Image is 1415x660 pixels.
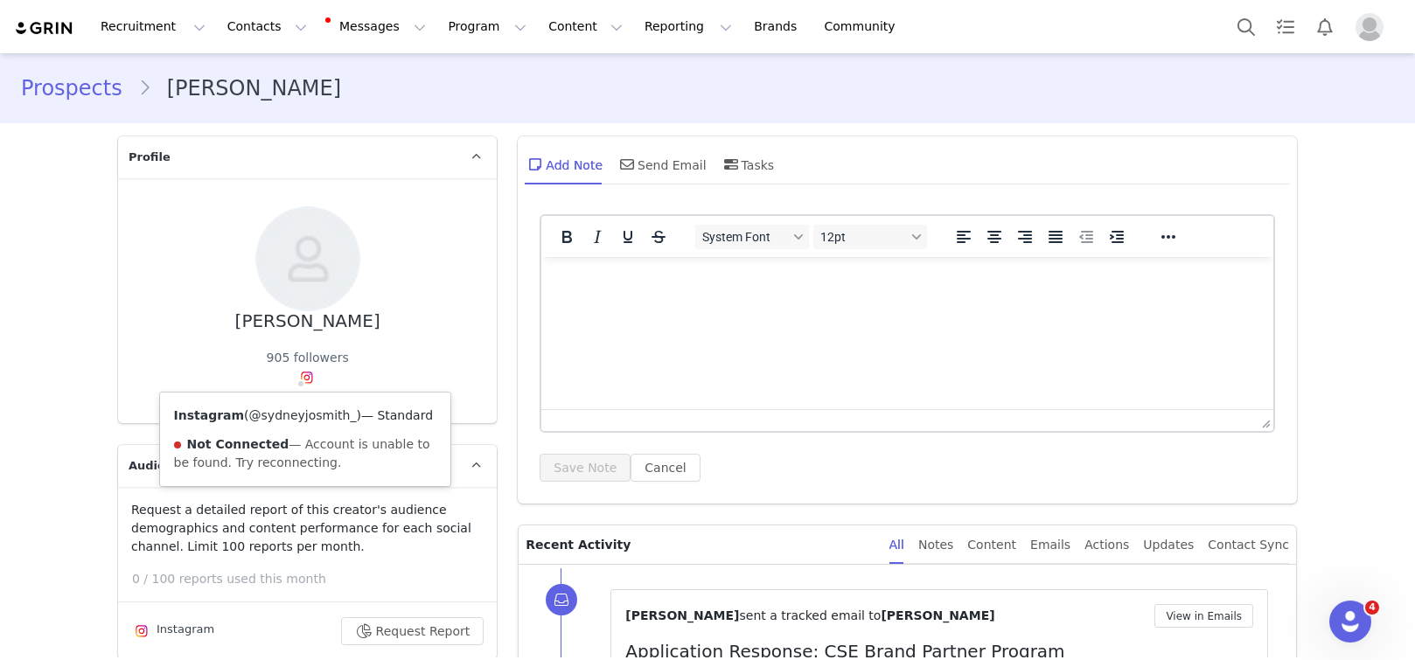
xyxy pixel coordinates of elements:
[1266,7,1305,46] a: Tasks
[918,525,953,565] div: Notes
[526,525,875,564] p: Recent Activity
[541,257,1273,409] iframe: Rich Text Area
[881,608,994,622] span: [PERSON_NAME]
[131,501,484,556] p: Request a detailed report of this creator's audience demographics and content performance for eac...
[631,454,700,482] button: Cancel
[1356,13,1384,41] img: placeholder-profile.jpg
[1154,225,1183,249] button: Reveal or hide additional toolbar items
[820,230,906,244] span: 12pt
[129,149,171,166] span: Profile
[582,225,612,249] button: Italic
[949,225,979,249] button: Align left
[613,225,643,249] button: Underline
[318,7,436,46] button: Messages
[1227,7,1265,46] button: Search
[739,608,881,622] span: sent a tracked email to
[538,7,633,46] button: Content
[361,408,433,422] span: — Standard
[540,454,631,482] button: Save Note
[702,230,788,244] span: System Font
[1143,525,1194,565] div: Updates
[1154,604,1253,628] button: View in Emails
[1041,225,1070,249] button: Justify
[1208,525,1289,565] div: Contact Sync
[187,437,289,451] strong: Not Connected
[1365,601,1379,615] span: 4
[979,225,1009,249] button: Align center
[743,7,812,46] a: Brands
[721,143,775,185] div: Tasks
[1102,225,1132,249] button: Increase indent
[255,206,360,311] img: f5f4d268-cb8f-477d-adeb-6c60c9ef8c1d--s.jpg
[617,143,707,185] div: Send Email
[814,7,914,46] a: Community
[1329,601,1371,643] iframe: Intercom live chat
[634,7,742,46] button: Reporting
[625,608,739,622] span: [PERSON_NAME]
[217,7,317,46] button: Contacts
[267,349,349,367] div: 905 followers
[129,457,242,475] span: Audience Reports
[552,225,582,249] button: Bold
[249,408,357,422] a: @sydneyjosmith_
[525,143,603,185] div: Add Note
[813,225,927,249] button: Font sizes
[967,525,1016,565] div: Content
[244,408,361,422] span: ( )
[695,225,809,249] button: Fonts
[174,408,245,422] strong: Instagram
[14,20,75,37] img: grin logo
[1010,225,1040,249] button: Align right
[300,371,314,385] img: instagram.svg
[21,73,138,104] a: Prospects
[1345,13,1401,41] button: Profile
[235,311,380,331] div: [PERSON_NAME]
[1084,525,1129,565] div: Actions
[341,617,484,645] button: Request Report
[131,621,214,642] div: Instagram
[1306,7,1344,46] button: Notifications
[132,570,497,588] p: 0 / 100 reports used this month
[1030,525,1070,565] div: Emails
[1071,225,1101,249] button: Decrease indent
[135,624,149,638] img: instagram.svg
[90,7,216,46] button: Recruitment
[889,525,904,565] div: All
[437,7,537,46] button: Program
[1255,410,1273,431] div: Press the Up and Down arrow keys to resize the editor.
[174,437,430,469] span: — Account is unable to be found. Try reconnecting.
[644,225,673,249] button: Strikethrough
